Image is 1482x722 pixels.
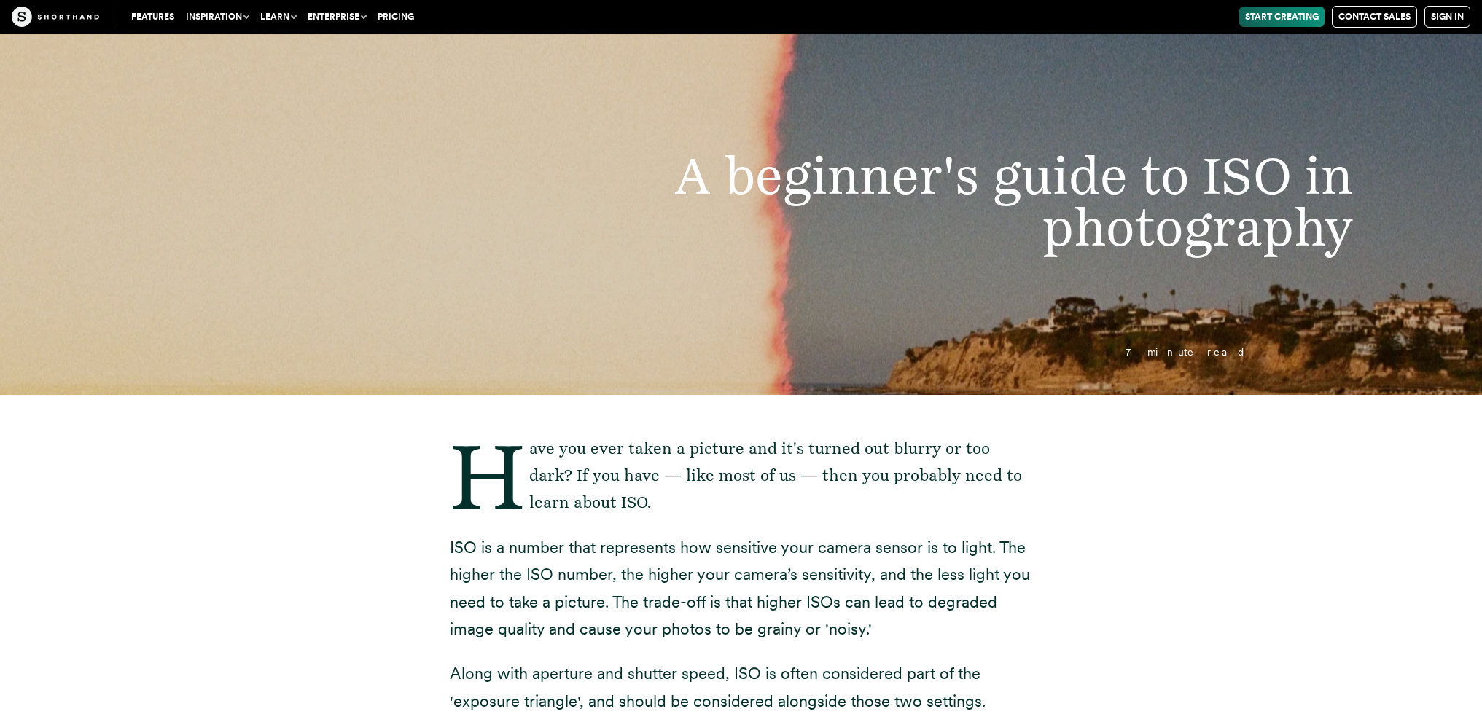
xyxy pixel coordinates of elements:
button: Enterprise [302,7,372,27]
button: Inspiration [180,7,254,27]
p: 7 minute read [206,347,1276,358]
a: Pricing [372,7,420,27]
button: Learn [254,7,302,27]
p: Have you ever taken a picture and it's turned out blurry or too dark? If you have — like most of ... [450,435,1033,517]
img: The Craft [12,7,99,27]
a: Features [125,7,180,27]
p: Along with aperture and shutter speed, ISO is often considered part of the 'exposure triangle', a... [450,660,1033,715]
a: Sign in [1424,6,1470,28]
h1: A beginner's guide to ISO in photography [634,149,1383,254]
a: Start Creating [1239,7,1325,27]
a: Contact Sales [1332,6,1417,28]
p: ISO is a number that represents how sensitive your camera sensor is to light. The higher the ISO ... [450,534,1033,643]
